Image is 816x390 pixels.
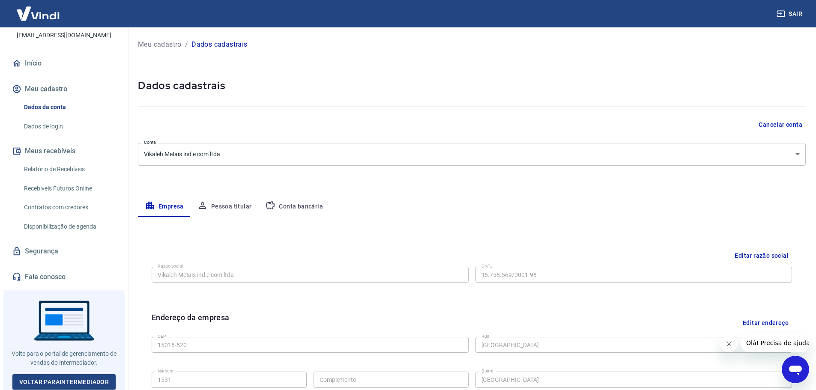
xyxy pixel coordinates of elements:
a: Relatório de Recebíveis [21,161,118,178]
p: Dados cadastrais [191,39,247,50]
label: Bairro [481,368,493,374]
button: Cancelar conta [755,117,806,133]
h6: Endereço da empresa [152,312,230,333]
iframe: Fechar mensagem [720,335,738,352]
a: Segurança [10,242,118,261]
p: [EMAIL_ADDRESS][DOMAIN_NAME] [17,31,111,40]
iframe: Botão para abrir a janela de mensagens [782,356,809,383]
label: Conta [144,139,156,146]
label: Número [158,368,173,374]
img: Vindi [10,0,66,27]
a: Início [10,54,118,73]
p: Kleber [PERSON_NAME] [16,18,112,27]
a: Disponibilização de agenda [21,218,118,235]
a: Recebíveis Futuros Online [21,180,118,197]
a: Dados de login [21,118,118,135]
button: Sair [775,6,806,22]
p: / [185,39,188,50]
a: Dados da conta [21,98,118,116]
span: Olá! Precisa de ajuda? [5,6,72,13]
label: CNPJ [481,263,493,269]
label: Razão social [158,263,183,269]
button: Meu cadastro [10,80,118,98]
a: Voltar paraIntermediador [12,374,116,390]
a: Meu cadastro [138,39,182,50]
div: Vikaleh Metais ind e com ltda [138,143,806,166]
button: Editar razão social [731,248,792,264]
button: Empresa [138,196,191,217]
label: Rua [481,333,490,339]
h5: Dados cadastrais [138,79,806,92]
button: Pessoa titular [191,196,259,217]
a: Fale conosco [10,268,118,286]
label: CEP [158,333,166,339]
iframe: Mensagem da empresa [741,333,809,352]
button: Conta bancária [258,196,330,217]
button: Meus recebíveis [10,142,118,161]
a: Contratos com credores [21,199,118,216]
button: Editar endereço [739,312,792,333]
